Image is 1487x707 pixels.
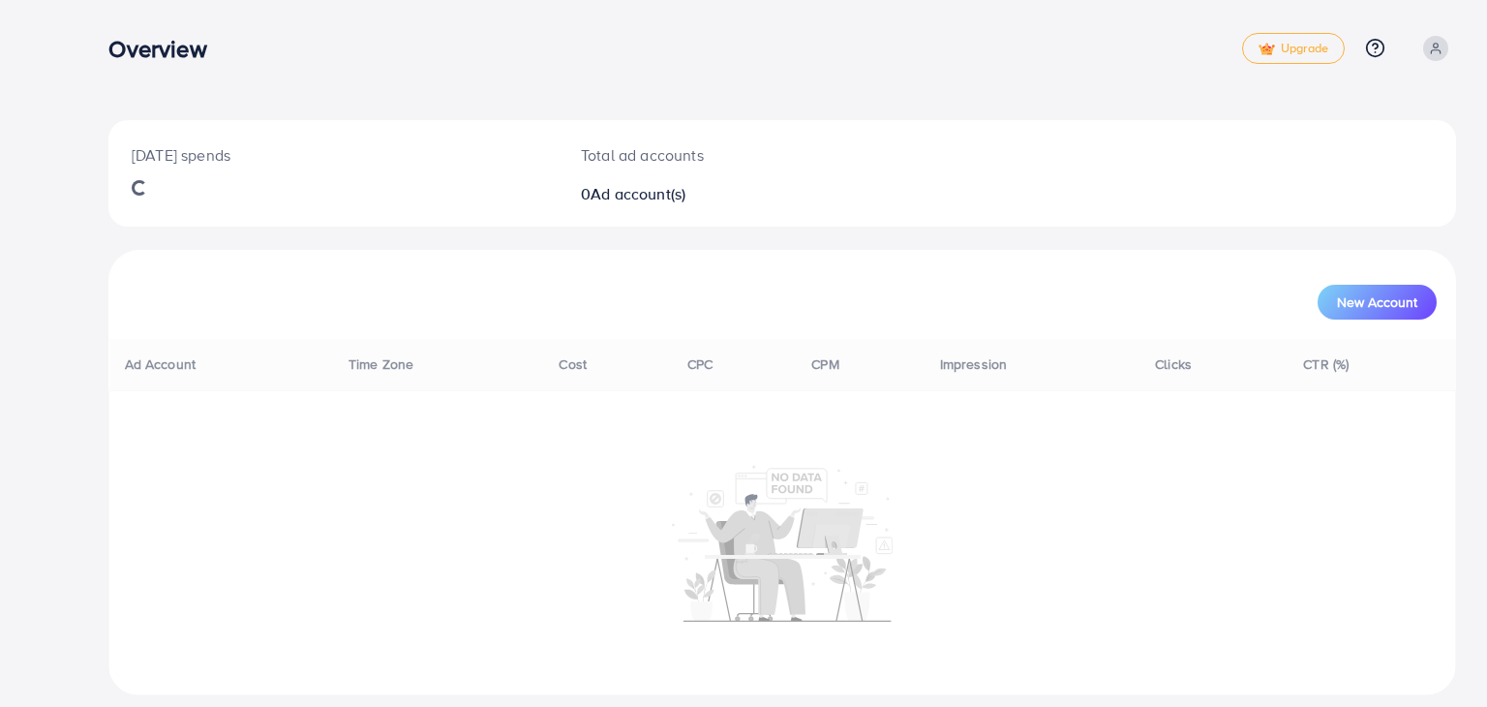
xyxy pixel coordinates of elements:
a: tickUpgrade [1242,33,1345,64]
h3: Overview [108,35,222,63]
img: tick [1259,43,1275,56]
span: Ad account(s) [591,183,685,204]
button: New Account [1318,285,1437,320]
p: Total ad accounts [581,143,871,167]
span: Upgrade [1259,42,1328,56]
p: [DATE] spends [132,143,534,167]
span: New Account [1337,295,1417,309]
h2: 0 [581,185,871,203]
